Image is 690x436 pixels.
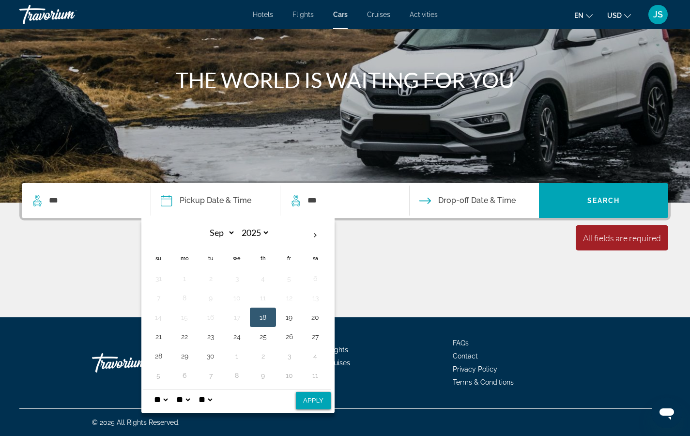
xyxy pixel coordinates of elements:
span: © 2025 All Rights Reserved. [92,419,180,426]
button: Day 4 [255,272,271,285]
button: Day 20 [307,311,323,324]
button: Day 16 [203,311,218,324]
a: Privacy Policy [453,365,497,373]
a: Flights [292,11,314,18]
a: Flights [327,346,348,354]
select: Select month [204,224,235,241]
button: Day 10 [281,369,297,382]
a: Cars [333,11,348,18]
a: Contact [453,352,478,360]
button: Day 7 [203,369,218,382]
a: Travorium [19,2,116,27]
button: Day 3 [229,272,245,285]
button: Day 6 [177,369,192,382]
div: Search widget [22,183,668,218]
select: Select minute [174,390,192,409]
a: Terms & Conditions [453,378,514,386]
select: Select AM/PM [197,390,214,409]
button: Change currency [607,8,631,22]
button: Day 13 [307,291,323,305]
span: Search [587,197,620,204]
button: User Menu [645,4,671,25]
button: Day 18 [255,311,271,324]
button: Day 3 [281,349,297,363]
button: Day 11 [255,291,271,305]
button: Day 26 [281,330,297,343]
a: Hotels [253,11,273,18]
button: Day 8 [229,369,245,382]
button: Day 17 [229,311,245,324]
button: Day 23 [203,330,218,343]
button: Day 27 [307,330,323,343]
button: Day 5 [281,272,297,285]
span: Drop-off Date & Time [438,194,516,207]
button: Pickup date [161,183,251,218]
button: Day 24 [229,330,245,343]
span: en [574,12,583,19]
a: FAQs [453,339,469,347]
a: Cruises [327,359,350,367]
button: Day 1 [229,349,245,363]
button: Change language [574,8,593,22]
a: Cruises [367,11,390,18]
button: Day 1 [177,272,192,285]
iframe: Button to launch messaging window [651,397,682,428]
button: Day 10 [229,291,245,305]
button: Day 2 [255,349,271,363]
button: Day 15 [177,311,192,324]
a: Travorium [92,348,189,377]
button: Next month [302,224,328,247]
button: Day 8 [177,291,192,305]
button: Drop-off date [419,183,516,218]
span: USD [607,12,622,19]
button: Day 5 [151,369,166,382]
button: Day 31 [151,272,166,285]
a: Activities [410,11,438,18]
select: Select year [238,224,270,241]
button: Day 7 [151,291,166,305]
button: Day 29 [177,349,192,363]
h1: THE WORLD IS WAITING FOR YOU [164,67,527,93]
button: Day 12 [281,291,297,305]
button: Day 21 [151,330,166,343]
button: Day 2 [203,272,218,285]
div: All fields are required [583,233,661,243]
button: Day 30 [203,349,218,363]
button: Day 19 [281,311,297,324]
button: Day 14 [151,311,166,324]
select: Select hour [152,390,169,409]
button: Day 9 [255,369,271,382]
button: Day 22 [177,330,192,343]
button: Day 6 [307,272,323,285]
button: Apply [296,392,331,409]
button: Day 9 [203,291,218,305]
button: Day 4 [307,349,323,363]
button: Day 28 [151,349,166,363]
span: JS [653,10,663,19]
button: Day 11 [307,369,323,382]
button: Search [539,183,668,218]
button: Day 25 [255,330,271,343]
